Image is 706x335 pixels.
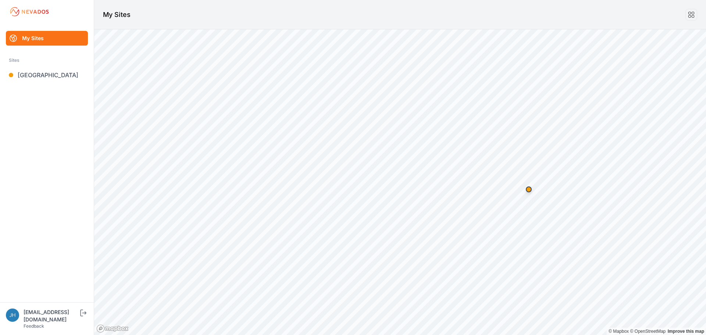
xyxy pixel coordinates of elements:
[9,56,85,65] div: Sites
[94,29,706,335] canvas: Map
[9,6,50,18] img: Nevados
[6,31,88,46] a: My Sites
[521,182,536,197] div: Map marker
[630,329,666,334] a: OpenStreetMap
[6,68,88,82] a: [GEOGRAPHIC_DATA]
[96,324,129,333] a: Mapbox logo
[668,329,704,334] a: Map feedback
[24,309,79,323] div: [EMAIL_ADDRESS][DOMAIN_NAME]
[6,309,19,322] img: jhaberkorn@invenergy.com
[24,323,44,329] a: Feedback
[609,329,629,334] a: Mapbox
[103,10,131,20] h1: My Sites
